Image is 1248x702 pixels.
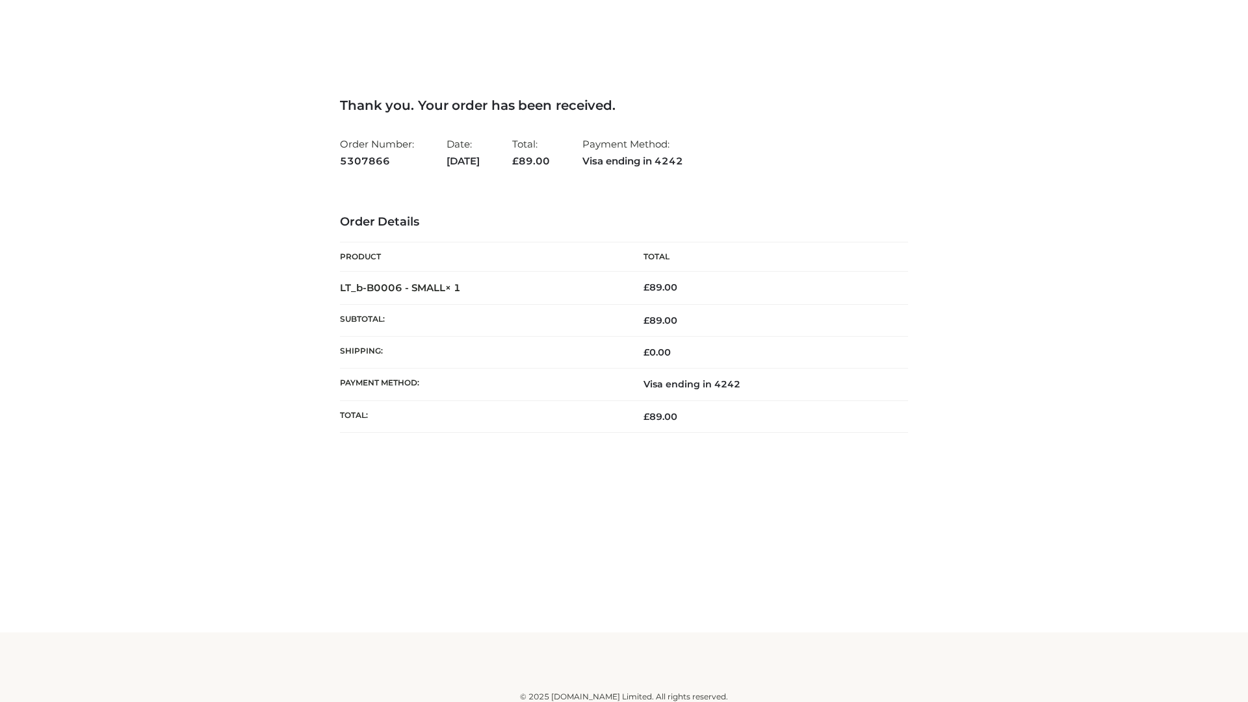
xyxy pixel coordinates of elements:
span: £ [643,315,649,326]
span: £ [643,346,649,358]
span: 89.00 [512,155,550,167]
th: Subtotal: [340,304,624,336]
td: Visa ending in 4242 [624,369,908,400]
th: Total: [340,400,624,432]
th: Payment method: [340,369,624,400]
th: Shipping: [340,337,624,369]
span: £ [512,155,519,167]
h3: Thank you. Your order has been received. [340,97,908,113]
li: Payment Method: [582,133,683,172]
h3: Order Details [340,215,908,229]
strong: Visa ending in 4242 [582,153,683,170]
th: Product [340,242,624,272]
bdi: 0.00 [643,346,671,358]
strong: 5307866 [340,153,414,170]
th: Total [624,242,908,272]
li: Total: [512,133,550,172]
strong: LT_b-B0006 - SMALL [340,281,461,294]
strong: [DATE] [447,153,480,170]
li: Order Number: [340,133,414,172]
span: £ [643,411,649,422]
span: £ [643,281,649,293]
bdi: 89.00 [643,281,677,293]
strong: × 1 [445,281,461,294]
span: 89.00 [643,411,677,422]
li: Date: [447,133,480,172]
span: 89.00 [643,315,677,326]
